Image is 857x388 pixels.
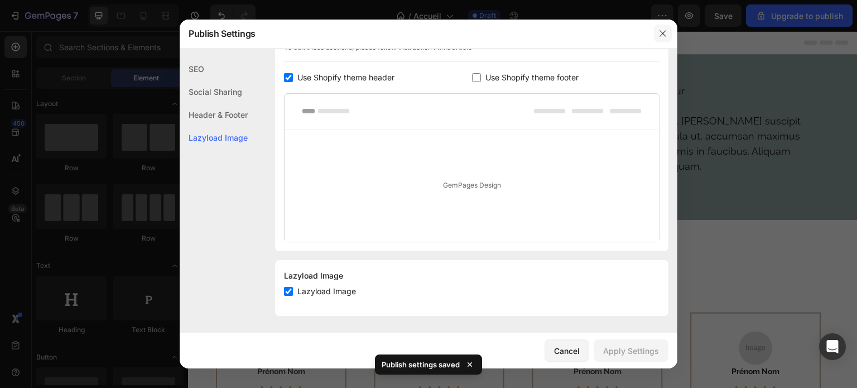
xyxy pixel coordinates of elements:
[382,359,460,370] p: Publish settings saved
[554,345,580,357] div: Cancel
[69,336,117,345] strong: Prénom Nom
[180,58,248,80] div: SEO
[76,300,110,334] img: Alt Image
[180,19,648,48] div: Publish Settings
[594,339,668,362] button: Apply Settings
[180,80,248,103] div: Social Sharing
[180,126,248,149] div: Lazyload Image
[296,253,374,260] span: 4,5/5 98 avis Voir tous les avis
[485,71,579,84] span: Use Shopify theme footer
[297,285,356,298] span: Lazyload Image
[235,300,268,334] img: Alt Image
[227,52,614,67] p: Texte de présentation fondateur
[266,217,404,229] strong: LES AVIS DE NOS ABONNÉES
[180,103,248,126] div: Header & Footer
[227,145,614,160] p: Prénom
[297,71,394,84] span: Use Shopify theme header
[228,336,276,345] strong: Prénom Nom
[545,339,589,362] button: Cancel
[227,82,614,142] p: Lorem ipsum dolor sit amet, consectetur adipiscing elit. [PERSON_NAME] suscipit diam a iaculis fr...
[66,61,156,151] img: 1911x1707
[285,130,659,242] div: GemPages Design
[284,42,659,62] div: To edit those sections, please follow instruction in
[551,300,585,334] img: Alt Image
[819,333,846,360] div: Open Intercom Messenger
[386,336,434,345] strong: Prénom Nom
[544,335,592,347] p: Prénom Nom
[603,345,659,357] div: Apply Settings
[284,269,659,282] div: Lazyload Image
[393,300,426,334] img: Alt Image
